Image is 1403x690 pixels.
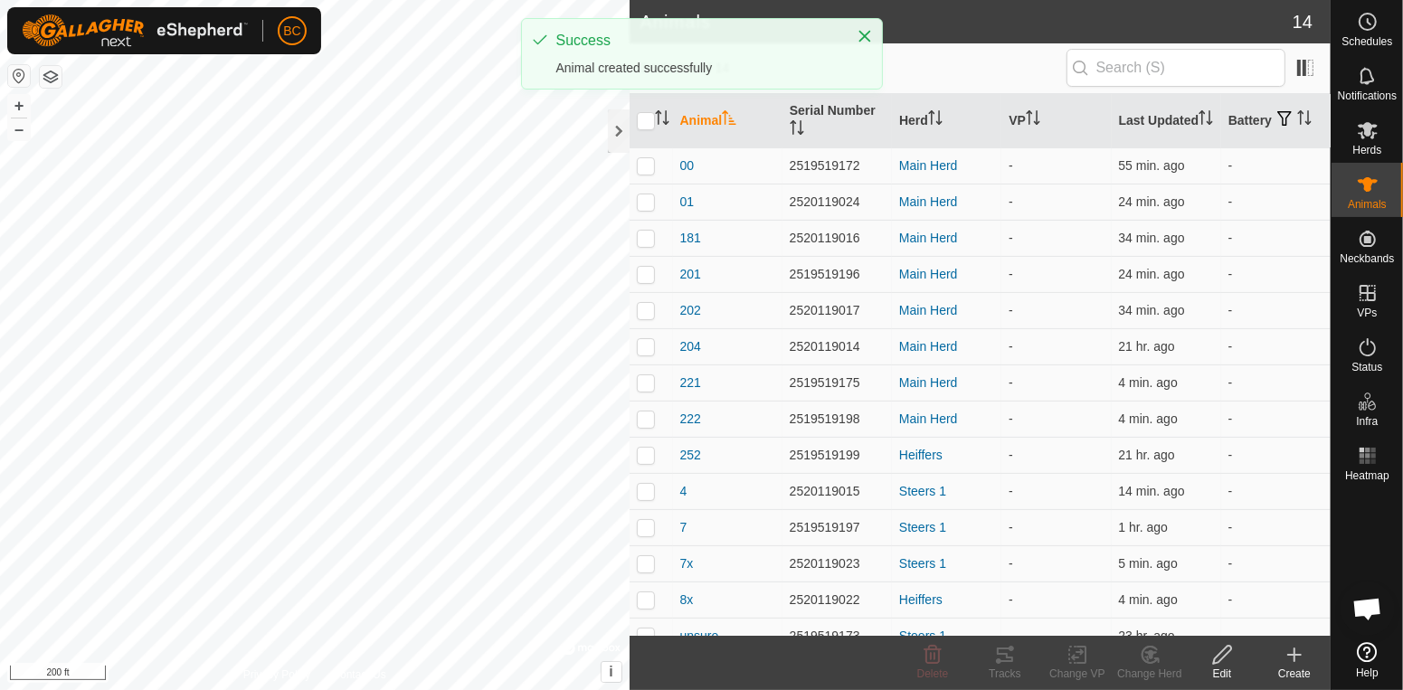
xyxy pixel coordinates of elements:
[8,118,30,140] button: –
[243,666,311,683] a: Privacy Policy
[1009,303,1013,317] app-display-virtual-paddock-transition: -
[680,265,701,284] span: 201
[790,518,885,537] div: 2519519197
[1009,556,1013,571] app-display-virtual-paddock-transition: -
[790,265,885,284] div: 2519519196
[1348,199,1387,210] span: Animals
[655,113,669,128] p-sorticon: Activate to sort
[1221,618,1331,654] td: -
[1221,401,1331,437] td: -
[283,22,300,41] span: BC
[917,667,949,680] span: Delete
[892,94,1001,148] th: Herd
[1345,470,1389,481] span: Heatmap
[1221,292,1331,328] td: -
[899,373,994,392] div: Main Herd
[1112,94,1221,148] th: Last Updated
[1119,411,1178,426] span: Oct 2, 2025, 3:56 PM
[556,59,839,78] div: Animal created successfully
[899,591,994,610] div: Heiffers
[609,664,612,679] span: i
[680,229,701,248] span: 181
[1340,253,1394,264] span: Neckbands
[602,662,621,682] button: i
[1221,220,1331,256] td: -
[1356,667,1379,678] span: Help
[1351,362,1382,373] span: Status
[680,627,719,646] span: unsure
[1009,267,1013,281] app-display-virtual-paddock-transition: -
[1009,448,1013,462] app-display-virtual-paddock-transition: -
[899,301,994,320] div: Main Herd
[556,30,839,52] div: Success
[640,11,1293,33] h2: Animals
[899,193,994,212] div: Main Herd
[1357,307,1377,318] span: VPs
[790,123,804,137] p-sorticon: Activate to sort
[722,113,736,128] p-sorticon: Activate to sort
[1009,592,1013,607] app-display-virtual-paddock-transition: -
[680,591,694,610] span: 8x
[1001,94,1111,148] th: VP
[1119,194,1185,209] span: Oct 2, 2025, 3:36 PM
[790,627,885,646] div: 2519519173
[680,301,701,320] span: 202
[1341,581,1395,636] div: Open chat
[680,156,695,175] span: 00
[1221,545,1331,581] td: -
[680,373,701,392] span: 221
[1221,581,1331,618] td: -
[1341,36,1392,47] span: Schedules
[1119,158,1185,173] span: Oct 2, 2025, 3:06 PM
[1356,416,1378,427] span: Infra
[1066,49,1285,87] input: Search (S)
[1009,231,1013,245] app-display-virtual-paddock-transition: -
[899,410,994,429] div: Main Herd
[1119,484,1185,498] span: Oct 2, 2025, 3:46 PM
[790,446,885,465] div: 2519519199
[1009,375,1013,390] app-display-virtual-paddock-transition: -
[1119,339,1175,354] span: Oct 1, 2025, 6:06 PM
[680,193,695,212] span: 01
[1221,94,1331,148] th: Battery
[680,337,701,356] span: 204
[1221,256,1331,292] td: -
[790,337,885,356] div: 2520119014
[8,65,30,87] button: Reset Map
[1221,184,1331,220] td: -
[1221,328,1331,364] td: -
[899,229,994,248] div: Main Herd
[40,66,62,88] button: Map Layers
[790,591,885,610] div: 2520119022
[1186,666,1258,682] div: Edit
[1119,448,1175,462] span: Oct 1, 2025, 6:06 PM
[790,156,885,175] div: 2519519172
[790,554,885,573] div: 2520119023
[1199,113,1213,128] p-sorticon: Activate to sort
[1009,629,1013,643] app-display-virtual-paddock-transition: -
[1297,113,1312,128] p-sorticon: Activate to sort
[1119,592,1178,607] span: Oct 2, 2025, 3:56 PM
[1119,231,1185,245] span: Oct 2, 2025, 3:26 PM
[1338,90,1397,101] span: Notifications
[1119,267,1185,281] span: Oct 2, 2025, 3:36 PM
[1119,556,1178,571] span: Oct 2, 2025, 3:56 PM
[899,265,994,284] div: Main Herd
[680,554,694,573] span: 7x
[8,95,30,117] button: +
[899,156,994,175] div: Main Herd
[1293,8,1313,35] span: 14
[1221,364,1331,401] td: -
[790,229,885,248] div: 2520119016
[1119,629,1175,643] span: Oct 1, 2025, 4:16 PM
[1009,194,1013,209] app-display-virtual-paddock-transition: -
[22,14,248,47] img: Gallagher Logo
[1009,158,1013,173] app-display-virtual-paddock-transition: -
[790,482,885,501] div: 2520119015
[1221,437,1331,473] td: -
[899,554,994,573] div: Steers 1
[1221,147,1331,184] td: -
[1041,666,1114,682] div: Change VP
[1026,113,1040,128] p-sorticon: Activate to sort
[680,446,701,465] span: 252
